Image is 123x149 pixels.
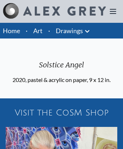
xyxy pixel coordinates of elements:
a: Art [33,26,43,36]
a: Visit the CoSM Shop [3,101,120,124]
li: · [45,23,53,38]
div: 2020, pastel & acrylic on paper, 9 x 12 in. [13,76,110,84]
div: Solstice Angel [13,60,110,76]
a: Drawings [56,26,83,36]
a: Home [3,27,20,35]
li: · [23,23,30,38]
